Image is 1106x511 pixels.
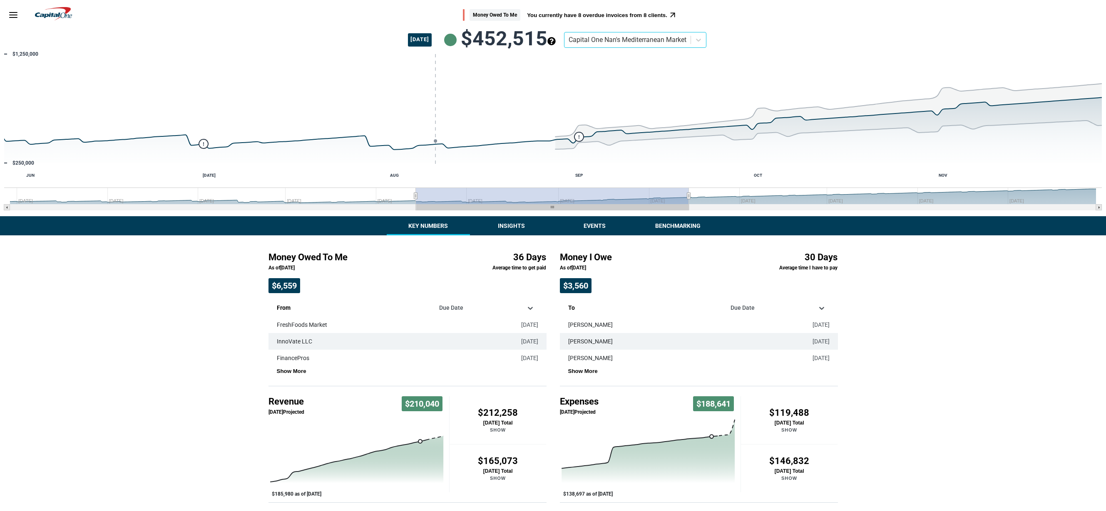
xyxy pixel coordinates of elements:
[578,134,580,140] text: !
[741,396,838,444] button: $119,488[DATE] TotalShow
[450,476,547,481] p: Show
[741,468,838,474] p: [DATE] Total
[547,37,556,47] button: see more about your cashflow projection
[791,333,838,350] td: [DATE]
[560,278,592,293] span: $3,560
[939,173,947,178] text: NOV
[268,264,442,272] p: As of [DATE]
[449,396,547,444] button: $212,258[DATE] TotalShow
[470,216,553,235] button: Insights
[277,368,306,374] button: Show More
[568,368,598,374] button: Show More
[741,427,838,432] p: Show
[268,416,449,499] div: Chart. Highcharts interactive chart.
[470,9,520,21] span: Money Owed To Me
[560,252,734,263] h4: Money I Owe
[450,407,547,418] h4: $212,258
[35,7,72,20] img: logo
[450,420,547,426] p: [DATE] Total
[560,409,599,416] p: [DATE] Projected
[741,476,838,481] p: Show
[268,416,449,499] svg: Interactive chart
[12,51,38,57] text: $1,250,000
[560,316,791,333] td: [PERSON_NAME]
[456,264,547,272] p: Average time to get paid
[408,33,432,47] span: [DATE]
[272,491,333,497] button: Show Past/Projected Data
[560,416,741,499] div: Chart. Highcharts interactive chart.
[574,132,584,141] g: Monday, Sep 1, 04:00, 487,646.6018814743. flags.
[268,416,449,499] div: Revenue
[268,252,442,263] h4: Money Owed To Me
[268,316,500,333] td: FreshFoods Market
[791,316,838,333] td: [DATE]
[26,173,35,178] text: JUN
[560,418,736,469] g: Past/Projected Data, series 1 of 3 with 31 data points.
[741,420,838,426] p: [DATE] Total
[8,10,18,20] svg: Menu
[791,350,838,366] td: [DATE]
[693,396,734,411] span: $188,641
[12,160,34,166] text: $250,000
[449,444,547,492] button: $165,073[DATE] TotalShow
[402,396,442,411] span: $210,040
[754,173,762,178] text: OCT
[741,444,838,492] button: $146,832[DATE] TotalShow
[747,264,838,272] p: Average time I have to pay
[268,396,304,407] h4: Revenue
[563,491,625,497] button: Show Past/Projected Data
[277,300,427,312] p: From
[268,409,304,416] p: [DATE] Projected
[203,173,216,178] text: [DATE]
[450,468,547,474] p: [DATE] Total
[418,439,422,443] path: Wednesday, Aug 27, 04:00, 185,979.9690601966. Past/Projected Data.
[636,216,720,235] button: Benchmarking
[741,407,838,418] h4: $119,488
[500,333,547,350] td: [DATE]
[500,350,547,366] td: [DATE]
[560,264,734,272] p: As of [DATE]
[450,427,547,432] p: Show
[268,278,300,293] span: $6,559
[456,252,547,263] h4: 36 Days
[387,216,470,235] button: Key Numbers
[560,416,741,499] svg: Interactive chart
[560,416,741,499] div: Expenses
[560,333,791,350] td: [PERSON_NAME]
[527,12,667,18] button: You currently have 8 overdue invoices from 8 clients.
[268,333,500,350] td: InnoVate LLC
[710,434,713,438] path: Wednesday, Aug 27, 04:00, 138,696.00930065778. Past/Projected Data.
[553,216,636,235] button: Events
[741,456,838,467] h4: $146,832
[270,436,443,483] g: Past/Projected Data, series 1 of 3 with 0 data points.
[203,141,204,147] text: !
[500,316,547,333] td: [DATE]
[562,420,735,483] g: Past/Projected Data, series 1 of 3 with 0 data points.
[436,304,522,312] div: Due Date
[268,350,500,366] td: FinancePros
[560,350,791,366] td: [PERSON_NAME]
[199,139,208,148] g: Monday, Jun 30, 04:00, 422,258. flags.
[461,29,556,49] span: $452,515
[568,300,718,312] p: To
[450,456,547,467] h4: $165,073
[575,173,583,178] text: SEP
[560,396,599,407] h4: Expenses
[727,304,813,312] div: Due Date
[747,252,838,263] h4: 30 Days
[667,10,678,20] button: open promoted insight
[390,173,399,178] text: AUG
